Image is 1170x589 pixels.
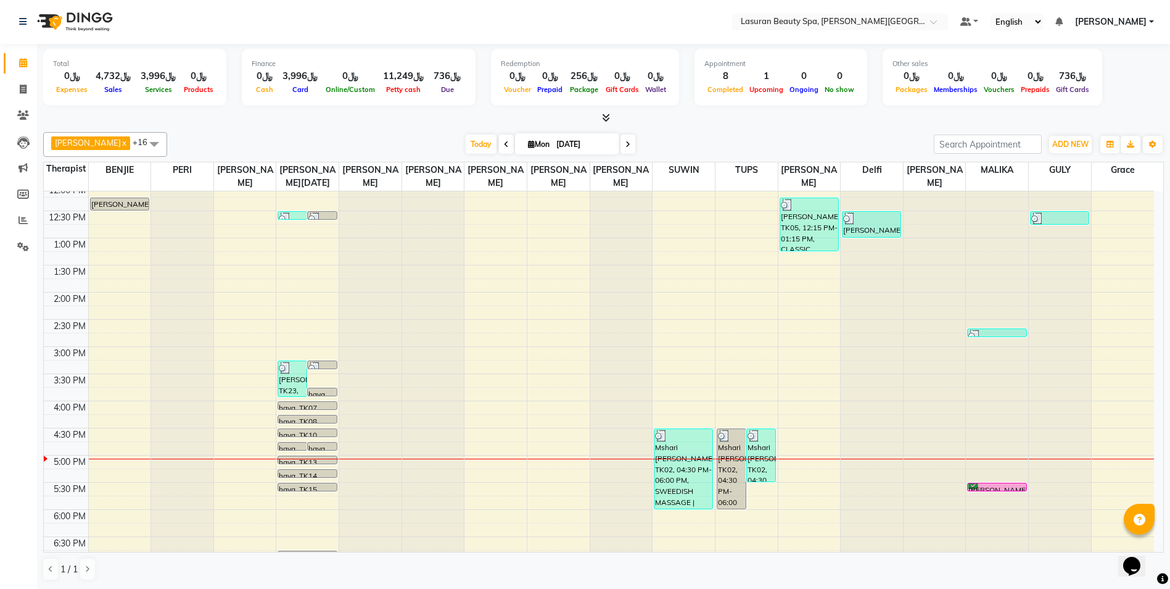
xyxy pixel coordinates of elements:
[501,85,534,94] span: Voucher
[253,85,276,94] span: Cash
[278,402,336,409] div: haya, TK07, 04:00 PM-04:01 PM, Service Test
[704,85,746,94] span: Completed
[53,69,91,83] div: ﷼0
[308,388,336,396] div: haya, TK06, 03:45 PM-03:46 PM, Service Test
[89,162,151,178] span: BENJIE
[323,69,378,83] div: ﷼0
[841,162,903,178] span: Delfi
[1053,85,1092,94] span: Gift Cards
[525,140,553,149] span: Mon
[91,198,149,210] div: [PERSON_NAME] [PERSON_NAME], TK01, 12:15 PM-12:30 PM, [GEOGRAPHIC_DATA] | جلسة [PERSON_NAME]
[181,69,216,83] div: ﷼0
[151,162,213,178] span: PERI
[654,429,712,509] div: Mshari [PERSON_NAME], TK02, 04:30 PM-06:00 PM, SWEEDISH MASSAGE | جلسة لتدليك سويدي
[1031,212,1089,224] div: [PERSON_NAME], TK04, 12:30 PM-12:46 PM, Highlight FULL HEAD Length 1 | هايلايت لكامل الشعر 1
[31,4,116,39] img: logo
[60,563,78,576] span: 1 / 1
[91,69,136,83] div: ﷼4,732
[534,85,566,94] span: Prepaid
[278,483,336,491] div: haya, TK15, 05:30 PM-05:31 PM, BLOW DRY SHORT | تجفيف الشعر القصير
[567,85,601,94] span: Package
[252,59,466,69] div: Finance
[501,59,669,69] div: Redemption
[51,238,88,251] div: 1:00 PM
[590,162,653,191] span: [PERSON_NAME]
[53,59,216,69] div: Total
[51,347,88,360] div: 3:00 PM
[51,537,88,550] div: 6:30 PM
[308,443,336,450] div: haya, TK12, 04:45 PM-04:46 PM, Service Test
[704,59,857,69] div: Appointment
[603,69,642,83] div: ﷼0
[308,212,336,219] div: Reem, TK03, 12:30 PM-12:31 PM, HAIR COLOR TONER MEDUIM | تونر للشعر المتوسط
[704,69,746,83] div: 8
[1075,15,1147,28] span: [PERSON_NAME]
[904,162,966,191] span: [PERSON_NAME]
[747,429,775,482] div: Mshari [PERSON_NAME], TK02, 04:30 PM-05:30 PM, SWEEDISH MASSAGE | جلسة تدليك سويدي
[892,85,931,94] span: Packages
[842,212,900,237] div: [PERSON_NAME], TK09, 12:30 PM-01:00 PM, Head Neck Shoulder Foot Massage | جلسه تدليك الرأس والرقب...
[466,135,496,154] span: Today
[51,456,88,469] div: 5:00 PM
[1029,162,1091,178] span: GULY
[603,85,642,94] span: Gift Cards
[981,85,1018,94] span: Vouchers
[51,374,88,387] div: 3:30 PM
[1052,140,1089,149] span: ADD NEW
[746,69,786,83] div: 1
[323,85,378,94] span: Online/Custom
[181,85,216,94] span: Products
[101,85,125,94] span: Sales
[53,85,91,94] span: Expenses
[822,69,857,83] div: 0
[55,138,121,148] span: [PERSON_NAME]
[46,211,88,224] div: 12:30 PM
[278,416,336,423] div: haya, TK08, 04:15 PM-04:16 PM, Service Test
[786,85,822,94] span: Ongoing
[278,69,323,83] div: ﷼3,996
[308,361,336,369] div: [PERSON_NAME], TK23, 03:15 PM-03:16 PM, HAIR COLOR AMONIA FREE TONER SHORT | تونر الشعر خال من ال...
[51,320,88,333] div: 2:30 PM
[464,162,527,191] span: [PERSON_NAME]
[51,510,88,523] div: 6:00 PM
[278,470,336,477] div: haya, TK14, 05:15 PM-05:16 PM, Service Test
[1118,540,1158,577] iframe: chat widget
[715,162,778,178] span: TUPS
[383,85,424,94] span: Petty cash
[133,137,157,147] span: +16
[717,429,746,509] div: Mshari [PERSON_NAME], TK02, 04:30 PM-06:00 PM, AROMATHERAPY | جلسة تدليك بالزيوت العطريه
[136,69,181,83] div: ﷼3,996
[278,551,336,559] div: haya, TK16, 06:45 PM-06:46 PM, BLOW DRY SHORT | تجفيف الشعر القصير
[1049,136,1092,153] button: ADD NEW
[339,162,402,191] span: [PERSON_NAME]
[142,85,175,94] span: Services
[429,69,466,83] div: ﷼736
[121,138,126,148] a: x
[378,69,429,83] div: ﷼11,249
[642,69,669,83] div: ﷼0
[534,69,566,83] div: ﷼0
[1018,69,1053,83] div: ﷼0
[252,69,278,83] div: ﷼0
[527,162,590,191] span: [PERSON_NAME]
[51,293,88,306] div: 2:00 PM
[278,212,307,219] div: Reem, TK03, 12:30 PM-12:31 PM, HAIR COLOR FULL COLOR ROOT | صبغة الشعر بالكامل للشعر الجذور
[786,69,822,83] div: 0
[780,198,838,251] div: [PERSON_NAME], TK05, 12:15 PM-01:15 PM, CLASSIC COMBO M&P | كومبو كلاسيك (باديكير+مانكير)
[892,69,931,83] div: ﷼0
[566,69,603,83] div: ﷼256
[931,85,981,94] span: Memberships
[278,456,336,464] div: haya, TK13, 05:00 PM-05:01 PM, Service Test
[642,85,669,94] span: Wallet
[968,329,1026,336] div: [PERSON_NAME], TK22, 02:40 PM-02:41 PM, BLOW DRY SHORT | تجفيف الشعر القصير
[553,135,614,154] input: 2025-09-01
[501,69,534,83] div: ﷼0
[746,85,786,94] span: Upcoming
[278,443,307,450] div: haya, TK11, 04:45 PM-04:46 PM, Service Test
[214,162,276,191] span: [PERSON_NAME]
[934,135,1042,154] input: Search Appointment
[1018,85,1053,94] span: Prepaids
[51,265,88,278] div: 1:30 PM
[278,361,307,396] div: [PERSON_NAME], TK23, 03:15 PM-03:56 PM, Stem Cell Session for Roots | جلسة الخلاية الجزعيه للجذور...
[653,162,715,178] span: SUWIN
